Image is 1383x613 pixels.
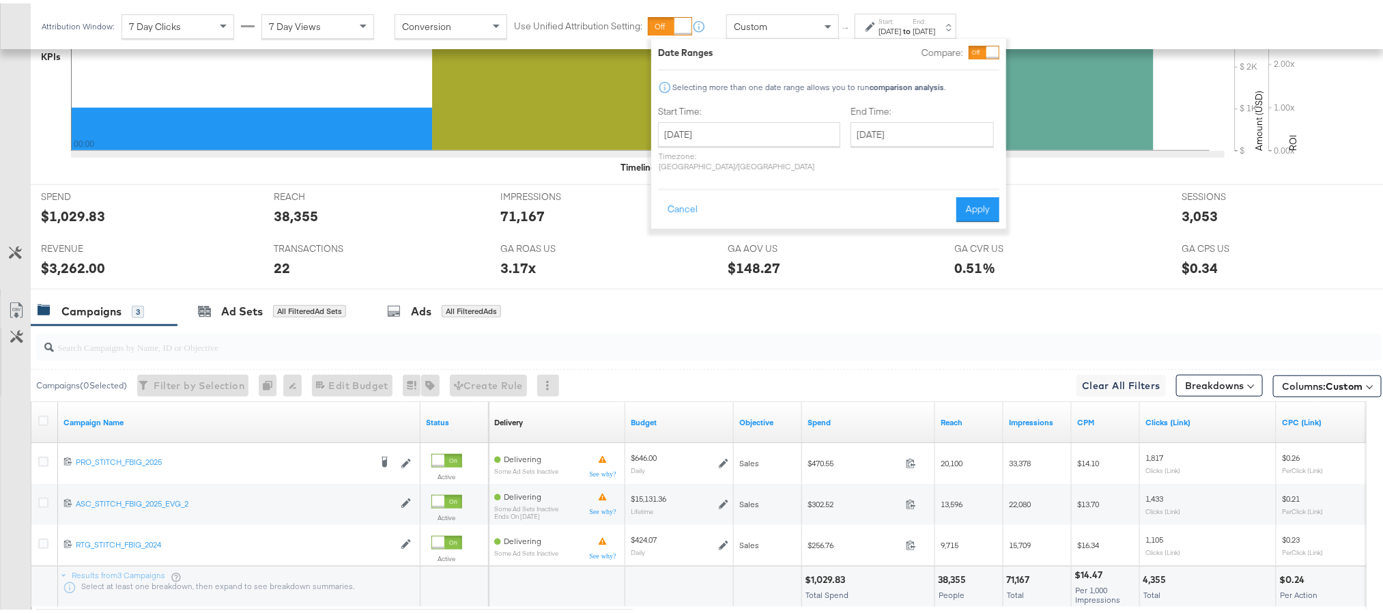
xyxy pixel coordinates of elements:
[631,504,653,512] sub: Lifetime
[76,536,394,547] a: RTG_STITCH_FBIG_2024
[221,300,263,316] div: Ad Sets
[1009,496,1031,506] span: 22,080
[870,79,944,89] strong: comparison analysis
[672,79,946,89] div: Selecting more than one date range allows you to run .
[1182,187,1284,200] span: SESSIONS
[631,414,728,425] a: The maximum amount you're willing to spend on your ads, on average each day or over the lifetime ...
[658,194,707,218] button: Cancel
[631,545,645,553] sub: Daily
[879,14,901,23] label: Start:
[728,239,830,252] span: GA AOV US
[955,239,1057,252] span: GA CVR US
[494,464,558,472] sub: Some Ad Sets Inactive
[913,23,935,33] div: [DATE]
[1077,414,1135,425] a: The average cost you've paid to have 1,000 impressions of your ad.
[1176,371,1263,393] button: Breakdowns
[1182,203,1218,223] div: 3,053
[1282,376,1363,390] span: Columns:
[631,531,657,542] div: $424.07
[941,414,998,425] a: The number of people your ad was served to.
[1282,490,1300,500] span: $0.21
[734,17,767,29] span: Custom
[955,255,996,274] div: 0.51%
[274,239,376,252] span: TRANSACTIONS
[504,532,541,543] span: Delivering
[1282,504,1323,512] sub: Per Click (Link)
[426,414,483,425] a: Shows the current state of your Ad Campaign.
[631,463,645,471] sub: Daily
[1145,531,1163,541] span: 1,105
[1145,504,1180,512] sub: Clicks (Link)
[1282,545,1323,553] sub: Per Click (Link)
[1077,455,1099,465] span: $14.10
[76,453,370,464] div: PRO_STITCH_FBIG_2025
[808,496,900,506] span: $302.52
[1145,414,1271,425] a: The number of clicks on links appearing on your ad or Page that direct people to your sites off F...
[941,496,963,506] span: 13,596
[500,187,603,200] span: IMPRESSIONS
[739,455,759,465] span: Sales
[41,18,115,28] div: Attribution Window:
[808,537,900,547] span: $256.76
[805,586,849,597] span: Total Spend
[500,255,536,274] div: 3.17x
[739,414,797,425] a: Your campaign's objective.
[273,302,346,314] div: All Filtered Ad Sets
[494,414,523,425] a: Reflects the ability of your Ad Campaign to achieve delivery based on ad states, schedule and bud...
[274,255,290,274] div: 22
[658,102,840,115] label: Start Time:
[63,414,415,425] a: Your campaign name.
[36,376,127,388] div: Campaigns ( 0 Selected)
[1145,463,1180,471] sub: Clicks (Link)
[411,300,431,316] div: Ads
[274,203,318,223] div: 38,355
[1145,545,1180,553] sub: Clicks (Link)
[269,17,321,29] span: 7 Day Views
[805,570,849,583] div: $1,029.83
[1006,570,1033,583] div: 71,167
[41,47,61,60] div: KPIs
[76,453,370,467] a: PRO_STITCH_FBIG_2025
[941,537,958,547] span: 9,715
[504,451,541,461] span: Delivering
[41,187,143,200] span: SPEND
[1326,377,1363,389] span: Custom
[879,23,901,33] div: [DATE]
[1077,371,1166,393] button: Clear All Filters
[728,255,780,274] div: $148.27
[494,414,523,425] div: Delivery
[851,102,999,115] label: End Time:
[1145,449,1163,459] span: 1,817
[1273,372,1382,394] button: Columns:Custom
[274,187,376,200] span: REACH
[1007,586,1024,597] span: Total
[621,158,655,171] div: Timeline
[631,490,666,501] div: $15,131.36
[494,509,558,517] sub: ends on [DATE]
[901,23,913,33] strong: to
[1145,490,1163,500] span: 1,433
[402,17,451,29] span: Conversion
[494,502,558,509] sub: Some Ad Sets Inactive
[1009,414,1066,425] a: The number of times your ad was served. On mobile apps an ad is counted as served the first time ...
[1253,87,1265,147] text: Amount (USD)
[913,14,935,23] label: End:
[1074,565,1107,578] div: $14.47
[1282,449,1300,459] span: $0.26
[938,570,970,583] div: 38,355
[76,495,394,507] a: ASC_STITCH_FBIG_2025_EVG_2
[41,239,143,252] span: REVENUE
[939,586,965,597] span: People
[1279,570,1309,583] div: $0.24
[956,194,999,218] button: Apply
[658,43,713,56] div: Date Ranges
[922,43,963,56] label: Compare:
[132,302,144,315] div: 3
[504,488,541,498] span: Delivering
[494,546,558,554] sub: Some Ad Sets Inactive
[129,17,181,29] span: 7 Day Clicks
[941,455,963,465] span: 20,100
[808,455,900,465] span: $470.55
